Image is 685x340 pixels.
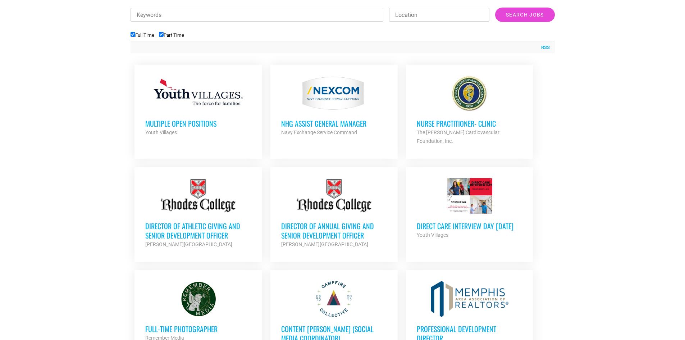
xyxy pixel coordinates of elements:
[131,8,384,22] input: Keywords
[389,8,489,22] input: Location
[406,65,533,156] a: Nurse Practitioner- Clinic The [PERSON_NAME] Cardiovascular Foundation, Inc.
[406,167,533,250] a: Direct Care Interview Day [DATE] Youth Villages
[417,232,448,238] strong: Youth Villages
[134,65,262,148] a: Multiple Open Positions Youth Villages
[145,324,251,334] h3: Full-Time Photographer
[281,221,387,240] h3: Director of Annual Giving and Senior Development Officer
[145,241,232,247] strong: [PERSON_NAME][GEOGRAPHIC_DATA]
[417,119,522,128] h3: Nurse Practitioner- Clinic
[270,167,398,259] a: Director of Annual Giving and Senior Development Officer [PERSON_NAME][GEOGRAPHIC_DATA]
[495,8,554,22] input: Search Jobs
[281,241,368,247] strong: [PERSON_NAME][GEOGRAPHIC_DATA]
[538,44,550,51] a: RSS
[270,65,398,148] a: NHG ASSIST GENERAL MANAGER Navy Exchange Service Command
[131,32,154,38] label: Full Time
[159,32,184,38] label: Part Time
[131,32,135,37] input: Full Time
[145,130,177,135] strong: Youth Villages
[134,167,262,259] a: Director of Athletic Giving and Senior Development Officer [PERSON_NAME][GEOGRAPHIC_DATA]
[145,119,251,128] h3: Multiple Open Positions
[145,221,251,240] h3: Director of Athletic Giving and Senior Development Officer
[281,130,357,135] strong: Navy Exchange Service Command
[281,119,387,128] h3: NHG ASSIST GENERAL MANAGER
[159,32,164,37] input: Part Time
[417,130,499,144] strong: The [PERSON_NAME] Cardiovascular Foundation, Inc.
[417,221,522,231] h3: Direct Care Interview Day [DATE]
